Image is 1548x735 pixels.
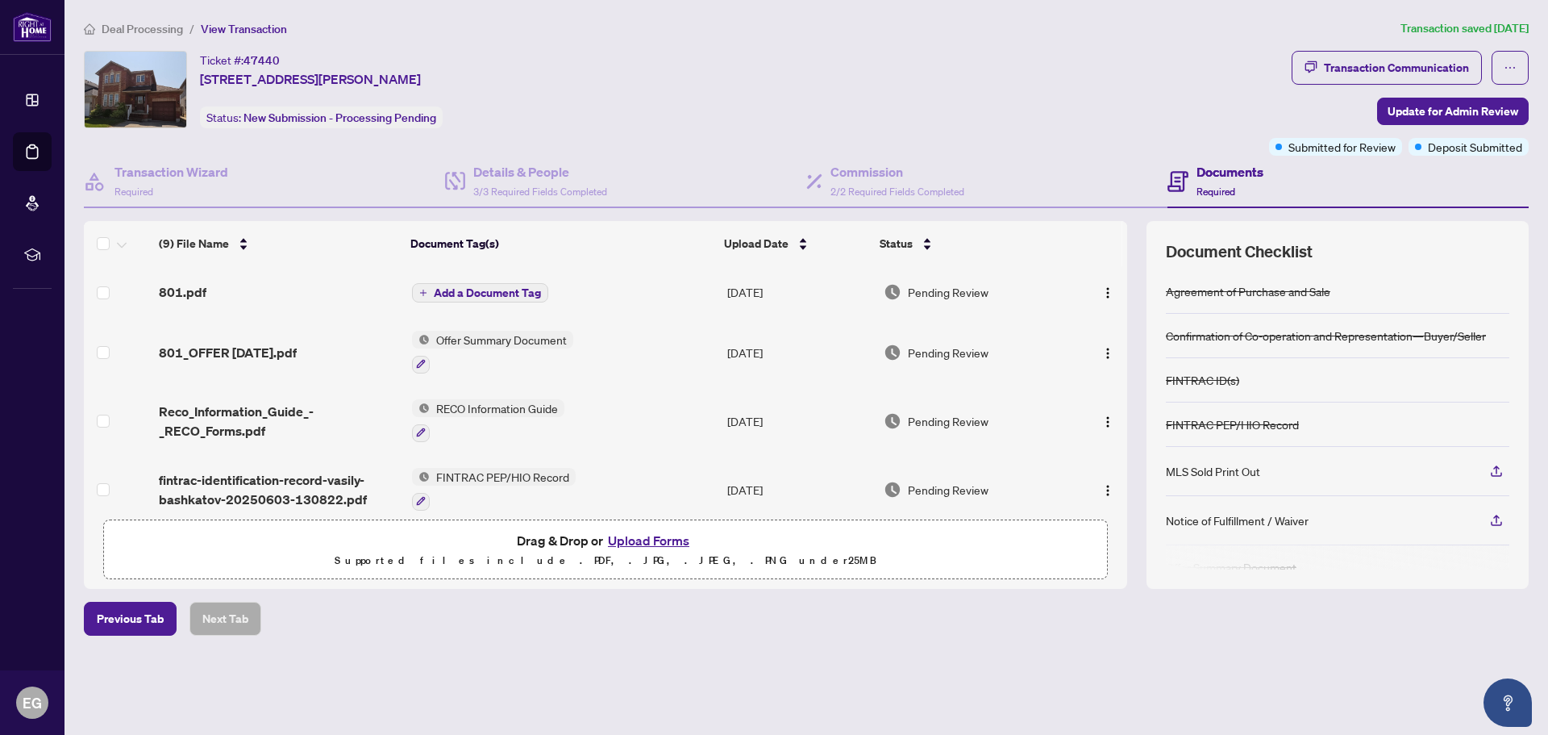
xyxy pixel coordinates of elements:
th: Document Tag(s) [404,221,718,266]
th: (9) File Name [152,221,404,266]
td: [DATE] [721,318,877,386]
button: Status IconRECO Information Guide [412,399,564,442]
div: Ticket #: [200,51,280,69]
span: [STREET_ADDRESS][PERSON_NAME] [200,69,421,89]
span: Reco_Information_Guide_-_RECO_Forms.pdf [159,402,398,441]
img: Logo [1101,416,1114,428]
img: Document Status [884,481,901,499]
span: 801_OFFER [DATE].pdf [159,343,297,362]
span: 801.pdf [159,282,206,302]
td: [DATE] [721,386,877,455]
button: Logo [1095,279,1121,305]
span: Drag & Drop or [517,530,694,551]
button: Status IconOffer Summary Document [412,331,573,374]
article: Transaction saved [DATE] [1400,19,1529,38]
span: Status [880,235,913,253]
button: Status IconFINTRAC PEP/HIO Record [412,468,576,511]
div: FINTRAC ID(s) [1166,371,1239,389]
button: Transaction Communication [1292,51,1482,85]
img: Logo [1101,347,1114,360]
span: Submitted for Review [1288,138,1396,156]
th: Status [873,221,1067,266]
h4: Details & People [473,162,607,182]
span: View Transaction [201,22,287,36]
span: Deposit Submitted [1428,138,1522,156]
span: fintrac-identification-record-vasily-bashkatov-20250603-130822.pdf [159,470,398,509]
button: Add a Document Tag [412,283,548,303]
img: Status Icon [412,399,430,417]
span: Add a Document Tag [434,287,541,299]
img: Status Icon [412,468,430,486]
span: Offer Summary Document [430,331,573,349]
span: (9) File Name [159,235,229,253]
button: Update for Admin Review [1377,98,1529,125]
button: Next Tab [189,602,261,636]
span: Pending Review [908,481,988,499]
span: ellipsis [1504,61,1517,74]
span: 47440 [243,53,280,68]
span: Drag & Drop orUpload FormsSupported files include .PDF, .JPG, .JPEG, .PNG under25MB [104,520,1107,580]
span: Pending Review [908,344,988,361]
th: Upload Date [718,221,873,266]
span: Upload Date [724,235,789,253]
div: MLS Sold Print Out [1166,462,1260,480]
button: Logo [1095,340,1121,365]
span: New Submission - Processing Pending [243,111,436,125]
span: Update for Admin Review [1388,98,1518,124]
span: FINTRAC PEP/HIO Record [430,468,576,486]
img: Document Status [884,412,901,430]
p: Supported files include .PDF, .JPG, .JPEG, .PNG under 25 MB [114,551,1097,570]
td: [DATE] [721,455,877,524]
img: Document Status [884,283,901,301]
div: Agreement of Purchase and Sale [1166,282,1330,300]
span: Deal Processing [102,22,183,36]
span: Previous Tab [97,606,164,632]
span: Required [1196,186,1235,198]
img: Status Icon [412,331,430,349]
button: Logo [1095,477,1121,503]
button: Logo [1095,408,1121,434]
span: plus [419,289,427,297]
span: RECO Information Guide [430,399,564,417]
button: Open asap [1483,679,1532,727]
img: IMG-N12269262_1.jpg [85,52,186,127]
span: Required [114,186,153,198]
div: Notice of Fulfillment / Waiver [1166,512,1309,529]
li: / [189,19,194,38]
h4: Commission [830,162,964,182]
span: 3/3 Required Fields Completed [473,186,607,198]
img: Document Status [884,344,901,361]
img: Logo [1101,484,1114,497]
span: 2/2 Required Fields Completed [830,186,964,198]
h4: Documents [1196,162,1263,182]
div: FINTRAC PEP/HIO Record [1166,416,1299,433]
h4: Transaction Wizard [114,162,228,182]
div: Status: [200,106,443,128]
img: logo [13,12,52,42]
div: Confirmation of Co-operation and Representation—Buyer/Seller [1166,327,1486,345]
img: Logo [1101,286,1114,299]
button: Add a Document Tag [412,282,548,303]
span: Pending Review [908,412,988,430]
td: [DATE] [721,266,877,318]
span: home [84,23,95,35]
button: Previous Tab [84,602,177,636]
div: Transaction Communication [1324,55,1469,81]
span: Pending Review [908,283,988,301]
button: Upload Forms [603,530,694,551]
span: EG [23,691,42,714]
span: Document Checklist [1166,240,1313,263]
